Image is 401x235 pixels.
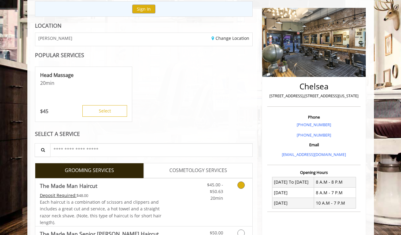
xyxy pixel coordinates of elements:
[38,36,72,40] span: [PERSON_NAME]
[40,181,97,190] b: The Made Man Haircut
[269,82,359,91] h2: Chelsea
[35,22,61,29] b: LOCATION
[40,80,127,86] p: 20
[269,143,359,147] h3: Email
[82,105,127,117] button: Select
[272,188,314,198] td: [DATE]
[297,132,331,138] a: [PHONE_NUMBER]
[212,35,249,41] a: Change Location
[269,115,359,119] h3: Phone
[46,80,54,86] span: min
[40,72,127,78] p: Head Massage
[267,170,361,175] h3: Opening Hours
[40,192,162,199] div: $48.00
[35,131,253,137] div: SELECT A SERVICE
[65,167,114,175] span: GROOMING SERVICES
[282,152,346,157] a: [EMAIL_ADDRESS][DOMAIN_NAME]
[210,195,223,201] span: 20min
[314,177,356,187] td: 8 A.M - 8 P.M
[272,177,314,187] td: [DATE] To [DATE]
[207,182,223,194] span: $45.00 - $50.63
[314,198,356,208] td: 10 A.M - 7 P.M
[40,108,43,115] span: $
[40,108,48,115] p: 45
[132,5,155,13] button: Sign In
[272,198,314,208] td: [DATE]
[314,188,356,198] td: 8 A.M - 7 P.M
[35,51,84,59] b: POPULAR SERVICES
[169,167,227,175] span: COSMETOLOGY SERVICES
[35,143,50,157] button: Service Search
[40,199,161,225] span: Each haircut is a combination of scissors and clippers and includes a great cut and service, a ho...
[297,122,331,127] a: [PHONE_NUMBER]
[269,93,359,99] p: [STREET_ADDRESS],[STREET_ADDRESS][US_STATE]
[40,192,77,198] span: This service needs some Advance to be paid before we block your appointment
